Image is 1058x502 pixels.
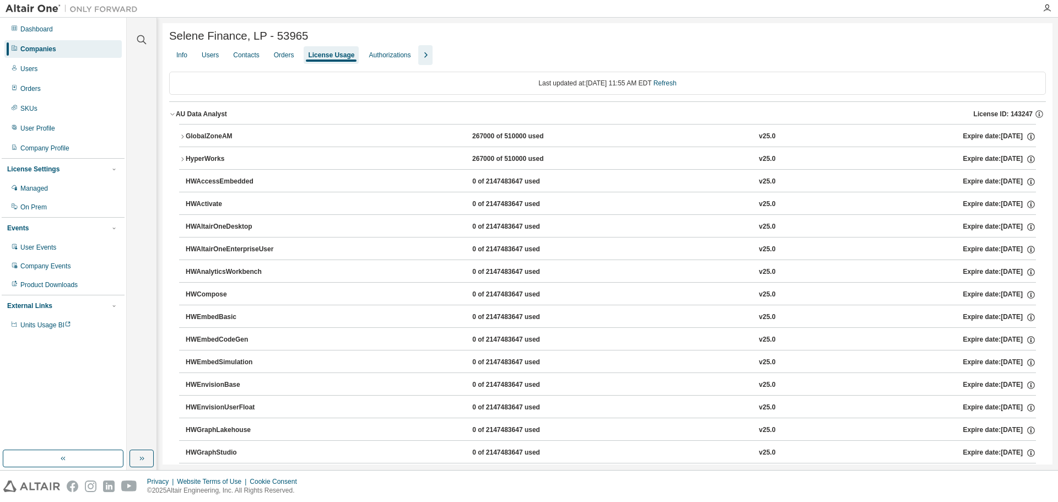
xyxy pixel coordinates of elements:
[179,147,1036,171] button: HyperWorks267000 of 510000 usedv25.0Expire date:[DATE]
[759,245,775,255] div: v25.0
[274,51,294,60] div: Orders
[202,51,219,60] div: Users
[472,425,571,435] div: 0 of 2147483647 used
[759,199,775,209] div: v25.0
[186,260,1036,284] button: HWAnalyticsWorkbench0 of 2147483647 usedv25.0Expire date:[DATE]
[186,154,285,164] div: HyperWorks
[759,358,775,368] div: v25.0
[963,222,1036,232] div: Expire date: [DATE]
[20,124,55,133] div: User Profile
[759,425,775,435] div: v25.0
[169,102,1046,126] button: AU Data AnalystLicense ID: 143247
[759,335,775,345] div: v25.0
[7,301,52,310] div: External Links
[186,215,1036,239] button: HWAltairOneDesktop0 of 2147483647 usedv25.0Expire date:[DATE]
[186,380,285,390] div: HWEnvisionBase
[963,403,1036,413] div: Expire date: [DATE]
[186,373,1036,397] button: HWEnvisionBase0 of 2147483647 usedv25.0Expire date:[DATE]
[759,177,775,187] div: v25.0
[186,396,1036,420] button: HWEnvisionUserFloat0 of 2147483647 usedv25.0Expire date:[DATE]
[233,51,259,60] div: Contacts
[186,418,1036,442] button: HWGraphLakehouse0 of 2147483647 usedv25.0Expire date:[DATE]
[186,222,285,232] div: HWAltairOneDesktop
[759,312,775,322] div: v25.0
[176,110,227,118] div: AU Data Analyst
[759,403,775,413] div: v25.0
[177,477,250,486] div: Website Terms of Use
[3,481,60,492] img: altair_logo.svg
[169,30,308,42] span: Selene Finance, LP - 53965
[186,403,285,413] div: HWEnvisionUserFloat
[369,51,411,60] div: Authorizations
[147,477,177,486] div: Privacy
[121,481,137,492] img: youtube.svg
[186,132,285,142] div: GlobalZoneAM
[963,154,1036,164] div: Expire date: [DATE]
[963,199,1036,209] div: Expire date: [DATE]
[472,132,571,142] div: 267000 of 510000 used
[472,245,571,255] div: 0 of 2147483647 used
[186,177,285,187] div: HWAccessEmbedded
[186,199,285,209] div: HWActivate
[20,84,41,93] div: Orders
[963,448,1036,458] div: Expire date: [DATE]
[20,144,69,153] div: Company Profile
[20,45,56,53] div: Companies
[250,477,303,486] div: Cookie Consent
[472,335,571,345] div: 0 of 2147483647 used
[472,380,571,390] div: 0 of 2147483647 used
[20,104,37,113] div: SKUs
[20,25,53,34] div: Dashboard
[759,448,775,458] div: v25.0
[472,177,571,187] div: 0 of 2147483647 used
[472,222,571,232] div: 0 of 2147483647 used
[974,110,1033,118] span: License ID: 143247
[472,154,571,164] div: 267000 of 510000 used
[6,3,143,14] img: Altair One
[472,312,571,322] div: 0 of 2147483647 used
[186,350,1036,375] button: HWEmbedSimulation0 of 2147483647 usedv25.0Expire date:[DATE]
[963,290,1036,300] div: Expire date: [DATE]
[7,224,29,233] div: Events
[179,125,1036,149] button: GlobalZoneAM267000 of 510000 usedv25.0Expire date:[DATE]
[186,335,285,345] div: HWEmbedCodeGen
[85,481,96,492] img: instagram.svg
[963,245,1036,255] div: Expire date: [DATE]
[67,481,78,492] img: facebook.svg
[20,262,71,271] div: Company Events
[186,441,1036,465] button: HWGraphStudio0 of 2147483647 usedv25.0Expire date:[DATE]
[103,481,115,492] img: linkedin.svg
[20,321,71,329] span: Units Usage BI
[20,184,48,193] div: Managed
[472,199,571,209] div: 0 of 2147483647 used
[963,425,1036,435] div: Expire date: [DATE]
[186,290,285,300] div: HWCompose
[186,328,1036,352] button: HWEmbedCodeGen0 of 2147483647 usedv25.0Expire date:[DATE]
[186,245,285,255] div: HWAltairOneEnterpriseUser
[169,72,1046,95] div: Last updated at: [DATE] 11:55 AM EDT
[759,154,775,164] div: v25.0
[963,312,1036,322] div: Expire date: [DATE]
[963,335,1036,345] div: Expire date: [DATE]
[176,51,187,60] div: Info
[472,403,571,413] div: 0 of 2147483647 used
[654,79,677,87] a: Refresh
[186,283,1036,307] button: HWCompose0 of 2147483647 usedv25.0Expire date:[DATE]
[308,51,354,60] div: License Usage
[759,380,775,390] div: v25.0
[20,203,47,212] div: On Prem
[963,358,1036,368] div: Expire date: [DATE]
[963,267,1036,277] div: Expire date: [DATE]
[186,448,285,458] div: HWGraphStudio
[472,267,571,277] div: 0 of 2147483647 used
[759,290,775,300] div: v25.0
[147,486,304,495] p: © 2025 Altair Engineering, Inc. All Rights Reserved.
[186,305,1036,330] button: HWEmbedBasic0 of 2147483647 usedv25.0Expire date:[DATE]
[20,243,56,252] div: User Events
[186,267,285,277] div: HWAnalyticsWorkbench
[186,192,1036,217] button: HWActivate0 of 2147483647 usedv25.0Expire date:[DATE]
[759,132,775,142] div: v25.0
[472,290,571,300] div: 0 of 2147483647 used
[186,358,285,368] div: HWEmbedSimulation
[7,165,60,174] div: License Settings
